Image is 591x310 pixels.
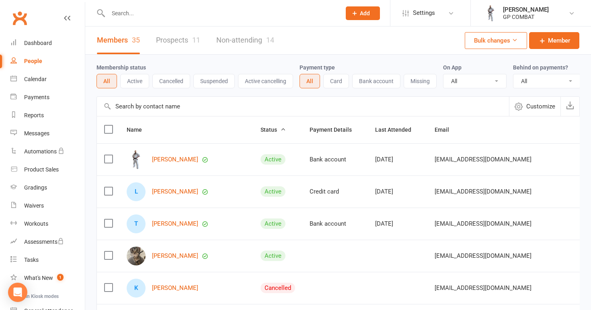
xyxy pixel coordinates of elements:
[10,88,85,106] a: Payments
[435,184,531,199] span: [EMAIL_ADDRESS][DOMAIN_NAME]
[266,36,274,44] div: 14
[24,220,48,227] div: Workouts
[24,112,44,118] div: Reports
[132,36,140,44] div: 35
[127,125,151,135] button: Name
[24,58,42,64] div: People
[24,202,44,209] div: Waivers
[443,64,462,71] label: On App
[465,32,527,49] button: Bulk changes
[96,64,146,71] label: Membership status
[261,154,285,165] div: Active
[24,94,49,100] div: Payments
[152,220,198,227] a: [PERSON_NAME]
[10,233,85,251] a: Assessments
[10,8,30,28] a: Clubworx
[526,102,555,111] span: Customize
[10,215,85,233] a: Workouts
[375,156,420,163] div: [DATE]
[24,130,49,137] div: Messages
[127,182,146,201] div: Liam
[152,285,198,292] a: [PERSON_NAME]
[346,6,380,20] button: Add
[10,106,85,124] a: Reports
[8,283,27,302] div: Open Intercom Messenger
[156,27,200,54] a: Prospects11
[127,279,146,298] div: Kai
[310,156,361,163] div: Bank account
[352,74,400,88] button: Bank account
[24,275,53,281] div: What's New
[435,152,531,167] span: [EMAIL_ADDRESS][DOMAIN_NAME]
[10,251,85,269] a: Tasks
[261,125,286,135] button: Status
[261,283,295,293] div: Cancelled
[360,10,370,16] span: Add
[435,248,531,263] span: [EMAIL_ADDRESS][DOMAIN_NAME]
[192,36,200,44] div: 11
[238,74,293,88] button: Active cancelling
[404,74,437,88] button: Missing
[10,143,85,161] a: Automations
[216,27,274,54] a: Non-attending14
[24,40,52,46] div: Dashboard
[24,76,47,82] div: Calendar
[261,126,286,133] span: Status
[529,32,579,49] a: Member
[503,6,549,13] div: [PERSON_NAME]
[375,188,420,195] div: [DATE]
[96,74,117,88] button: All
[120,74,149,88] button: Active
[127,150,146,169] img: Greg
[310,126,361,133] span: Payment Details
[24,166,59,173] div: Product Sales
[10,34,85,52] a: Dashboard
[10,70,85,88] a: Calendar
[10,179,85,197] a: Gradings
[106,8,335,19] input: Search...
[375,125,420,135] button: Last Attended
[152,156,198,163] a: [PERSON_NAME]
[483,5,499,21] img: thumb_image1750126119.png
[127,247,146,265] img: Janelle
[435,216,531,231] span: [EMAIL_ADDRESS][DOMAIN_NAME]
[127,126,151,133] span: Name
[435,126,458,133] span: Email
[10,52,85,70] a: People
[10,197,85,215] a: Waivers
[193,74,235,88] button: Suspended
[548,36,570,45] span: Member
[261,218,285,229] div: Active
[323,74,349,88] button: Card
[310,220,361,227] div: Bank account
[261,251,285,261] div: Active
[300,64,335,71] label: Payment type
[300,74,320,88] button: All
[509,97,560,116] button: Customize
[375,126,420,133] span: Last Attended
[24,184,47,191] div: Gradings
[97,27,140,54] a: Members35
[310,188,361,195] div: Credit card
[127,214,146,233] div: Tate
[97,97,509,116] input: Search by contact name
[435,280,531,296] span: [EMAIL_ADDRESS][DOMAIN_NAME]
[24,257,39,263] div: Tasks
[57,274,64,281] span: 1
[513,64,568,71] label: Behind on payments?
[10,124,85,143] a: Messages
[503,13,549,20] div: GP COMBAT
[10,269,85,287] a: What's New1
[152,74,190,88] button: Cancelled
[152,253,198,259] a: [PERSON_NAME]
[413,4,435,22] span: Settings
[152,188,198,195] a: [PERSON_NAME]
[435,125,458,135] button: Email
[10,161,85,179] a: Product Sales
[24,148,57,155] div: Automations
[261,186,285,197] div: Active
[24,239,64,245] div: Assessments
[375,220,420,227] div: [DATE]
[310,125,361,135] button: Payment Details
